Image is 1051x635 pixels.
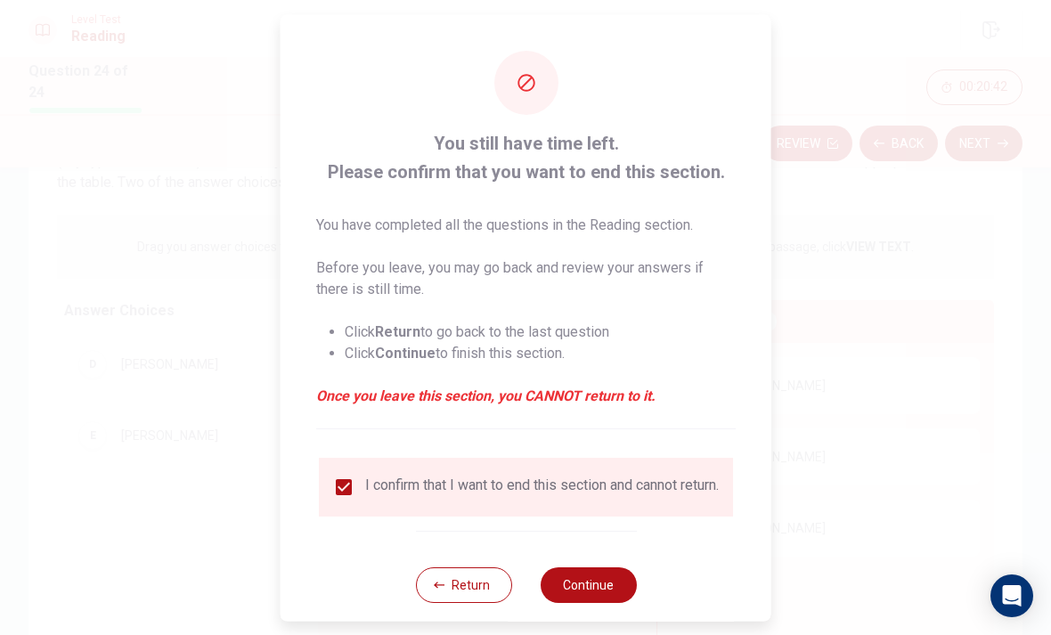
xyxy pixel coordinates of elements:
div: I confirm that I want to end this section and cannot return. [365,476,719,497]
button: Continue [540,566,636,602]
strong: Continue [375,344,436,361]
em: Once you leave this section, you CANNOT return to it. [316,385,736,406]
button: Return [415,566,511,602]
div: Open Intercom Messenger [990,574,1033,617]
p: You have completed all the questions in the Reading section. [316,214,736,235]
p: Before you leave, you may go back and review your answers if there is still time. [316,256,736,299]
span: You still have time left. Please confirm that you want to end this section. [316,128,736,185]
li: Click to go back to the last question [345,321,736,342]
strong: Return [375,322,420,339]
li: Click to finish this section. [345,342,736,363]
